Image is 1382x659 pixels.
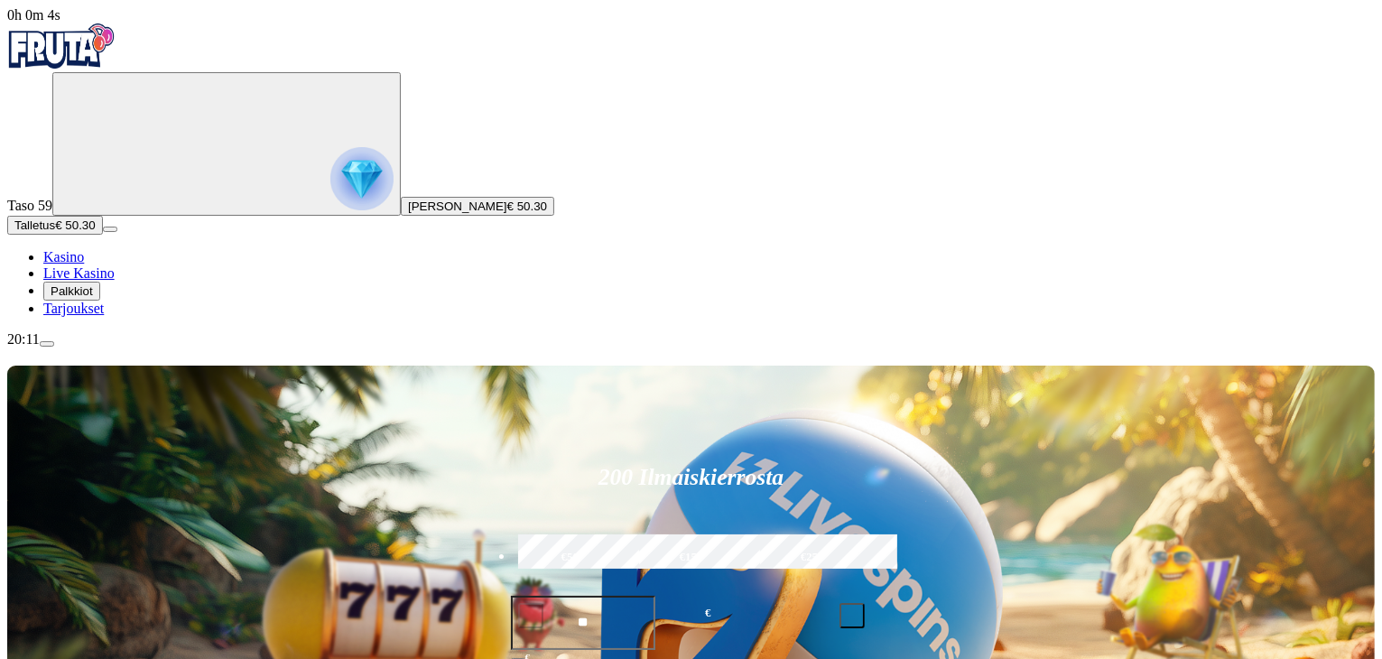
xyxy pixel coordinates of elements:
label: €250 [756,532,869,584]
a: Live Kasino [43,265,115,281]
button: plus icon [839,603,865,628]
label: €50 [514,532,627,584]
img: reward progress [330,147,394,210]
button: menu [103,227,117,232]
img: Fruta [7,23,116,69]
span: user session time [7,7,60,23]
button: reward progress [52,72,401,216]
span: [PERSON_NAME] [408,200,507,213]
span: Talletus [14,218,55,232]
span: Palkkiot [51,284,93,298]
button: Palkkiot [43,282,100,301]
a: Tarjoukset [43,301,104,316]
span: 20:11 [7,331,40,347]
span: € 50.30 [507,200,547,213]
button: [PERSON_NAME]€ 50.30 [401,197,554,216]
nav: Primary [7,23,1375,317]
nav: Main menu [7,249,1375,317]
span: Taso 59 [7,198,52,213]
label: €150 [635,532,748,584]
span: € [705,605,710,622]
a: Kasino [43,249,84,265]
button: Talletusplus icon€ 50.30 [7,216,103,235]
button: menu [40,341,54,347]
span: € 50.30 [55,218,95,232]
a: Fruta [7,56,116,71]
button: minus icon [518,603,543,628]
